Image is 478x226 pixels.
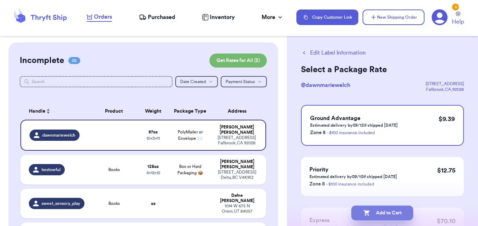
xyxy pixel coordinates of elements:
[216,125,257,135] div: [PERSON_NAME] [PERSON_NAME]
[309,182,325,187] span: Zone 8
[262,13,284,21] div: More
[180,80,206,84] span: Date Created
[202,13,235,21] a: Inventory
[216,193,258,203] div: Dafne [PERSON_NAME]
[301,82,350,88] span: @ dawnmariewelch
[175,76,218,87] button: Date Created
[42,167,61,172] span: bestowful
[210,13,235,21] span: Inventory
[87,13,112,22] a: Orders
[108,201,120,206] span: Books
[20,55,64,66] h2: Incomplete
[146,136,160,140] span: 10 x 3 x 11
[226,80,255,84] span: Payment Status
[216,135,257,146] div: [STREET_ADDRESS] Fallbrook , CA 92028
[216,159,258,170] div: [PERSON_NAME] [PERSON_NAME]
[212,103,266,120] th: Address
[42,201,80,206] span: sweet_sensory_play
[310,130,326,135] span: Zone 8
[178,130,203,140] span: PolyMailer or Envelope ✉️
[221,76,267,87] button: Payment Status
[452,4,459,11] div: 3
[432,9,448,25] a: 3
[209,54,267,68] button: Get Rates for All (2)
[216,203,258,214] div: 1014 W 675 N Orem , UT 84057
[301,64,464,75] h2: Select a Package Rate
[177,164,203,175] span: Box or Hard Packaging 📦
[452,18,464,26] span: Help
[309,167,328,172] span: Priority
[216,170,258,180] div: [STREET_ADDRESS] Delta , BC V4K1K2
[149,130,158,134] strong: 57 oz
[151,201,156,206] strong: oz
[42,132,75,138] span: dawnmariewelch
[148,13,175,21] span: Purchased
[68,57,80,64] span: 05
[89,103,139,120] th: Product
[29,108,45,115] span: Handle
[452,12,464,26] a: Help
[296,10,358,25] button: Copy Customer Link
[363,10,424,25] button: New Shipping Order
[20,76,172,87] input: Search
[94,13,112,21] span: Orders
[108,167,120,172] span: Books
[168,103,212,120] th: Package Type
[139,13,175,21] a: Purchased
[351,206,413,220] button: Add to Cart
[146,171,160,175] span: 4 x 12 x 12
[326,182,374,186] a: - $100 insurance included
[309,174,397,180] p: Estimated delivery by 09/10 if shipped [DATE]
[437,165,455,175] p: $ 12.75
[310,115,360,121] span: Ground Advantage
[138,103,168,120] th: Weight
[439,114,455,124] p: $ 9.39
[45,107,51,115] button: Sort ascending
[301,49,366,57] button: Edit Label Information
[147,164,159,169] strong: 128 oz
[327,131,375,135] a: - $100 insurance included
[310,123,398,128] p: Estimated delivery by 09/12 if shipped [DATE]
[426,81,464,87] div: [STREET_ADDRESS]
[426,87,464,92] div: Fallbrook , CA , 92028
